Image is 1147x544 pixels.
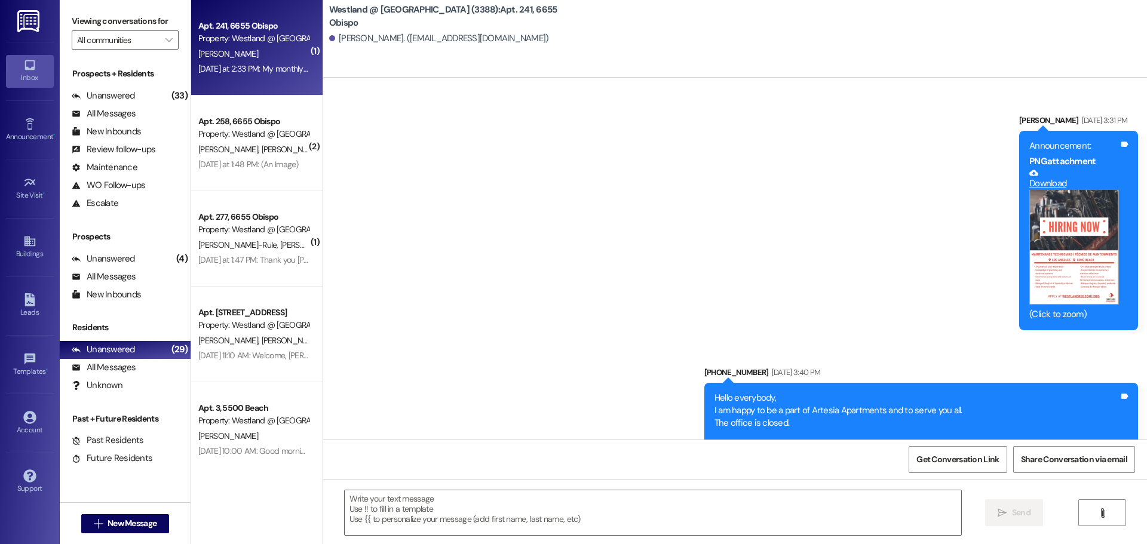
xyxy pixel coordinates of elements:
span: [PERSON_NAME] [198,431,258,441]
a: Download [1029,168,1119,189]
div: Property: Westland @ [GEOGRAPHIC_DATA] (3394) [198,414,309,427]
div: [DATE] at 1:47 PM: Thank you [PERSON_NAME], I do have a question- how would I go about making a n... [198,254,607,265]
div: [DATE] 11:10 AM: Welcome, [PERSON_NAME]. [198,350,349,361]
i:  [998,508,1007,518]
div: Apt. [STREET_ADDRESS] [198,306,309,319]
img: ResiDesk Logo [17,10,42,32]
span: • [46,365,48,374]
div: Property: Westland @ [GEOGRAPHIC_DATA] (3388) [198,32,309,45]
span: [PERSON_NAME] [261,144,321,155]
a: Buildings [6,231,54,263]
div: [PHONE_NUMBER] [704,366,1138,383]
div: Past + Future Residents [60,413,191,425]
button: Send [985,499,1043,526]
div: Maintenance [72,161,137,174]
div: Prospects [60,230,191,243]
b: PNG attachment [1029,155,1096,167]
div: Unanswered [72,253,135,265]
div: Apt. 277, 6655 Obispo [198,211,309,223]
div: Unknown [72,379,122,392]
div: [DATE] 3:40 PM [769,366,821,379]
div: Review follow-ups [72,143,155,156]
i:  [1098,508,1107,518]
div: [DATE] at 1:48 PM: (An Image) [198,159,299,170]
div: Apt. 241, 6655 Obispo [198,20,309,32]
span: [PERSON_NAME] [198,335,262,346]
div: (4) [173,250,191,268]
i:  [165,35,172,45]
span: • [43,189,45,198]
div: [PERSON_NAME] [1019,114,1138,131]
div: Unanswered [72,343,135,356]
button: Get Conversation Link [909,446,1007,473]
button: Zoom image [1029,190,1119,305]
div: All Messages [72,271,136,283]
div: [DATE] 3:31 PM [1079,114,1128,127]
div: (29) [168,340,191,359]
div: (33) [168,87,191,105]
div: [DATE] at 2:33 PM: My monthly rent should be $1404.40 per month, not $1405!! [198,63,472,74]
span: • [53,131,55,139]
div: New Inbounds [72,125,141,138]
span: [PERSON_NAME]-Rule [198,239,280,250]
span: [PERSON_NAME] [261,335,321,346]
div: WO Follow-ups [72,179,145,192]
a: Leads [6,290,54,322]
label: Viewing conversations for [72,12,179,30]
a: Inbox [6,55,54,87]
input: All communities [77,30,160,50]
button: Share Conversation via email [1013,446,1135,473]
div: Past Residents [72,434,144,447]
span: Send [1012,506,1031,519]
div: Announcement: [1029,140,1119,152]
div: (Click to zoom) [1029,308,1119,321]
span: [PERSON_NAME] [198,48,258,59]
div: All Messages [72,361,136,374]
div: Prospects + Residents [60,67,191,80]
div: Future Residents [72,452,152,465]
a: Support [6,466,54,498]
a: Templates • [6,349,54,381]
span: Share Conversation via email [1021,453,1127,466]
div: Apt. 3, 5500 Beach [198,402,309,414]
span: Get Conversation Link [916,453,999,466]
div: Property: Westland @ [GEOGRAPHIC_DATA] (3388) [198,128,309,140]
a: Account [6,407,54,439]
span: [PERSON_NAME] [280,239,340,250]
div: Apt. 258, 6655 Obispo [198,115,309,128]
b: Westland @ [GEOGRAPHIC_DATA] (3388): Apt. 241, 6655 Obispo [329,4,568,29]
div: [PERSON_NAME]. ([EMAIL_ADDRESS][DOMAIN_NAME]) [329,32,549,45]
div: All Messages [72,107,136,120]
div: Residents [60,321,191,334]
span: [PERSON_NAME] [198,144,262,155]
a: Site Visit • [6,173,54,205]
button: New Message [81,514,170,533]
span: New Message [108,517,157,530]
div: New Inbounds [72,288,141,301]
div: Escalate [72,197,118,210]
div: Property: Westland @ [GEOGRAPHIC_DATA] (3391) [198,319,309,331]
div: [DATE] 10:00 AM: Good morning we do I talk to about A custodian that keeps Using the blower downs... [198,445,706,456]
i:  [94,519,103,528]
div: Unanswered [72,90,135,102]
div: Property: Westland @ [GEOGRAPHIC_DATA] (3388) [198,223,309,236]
